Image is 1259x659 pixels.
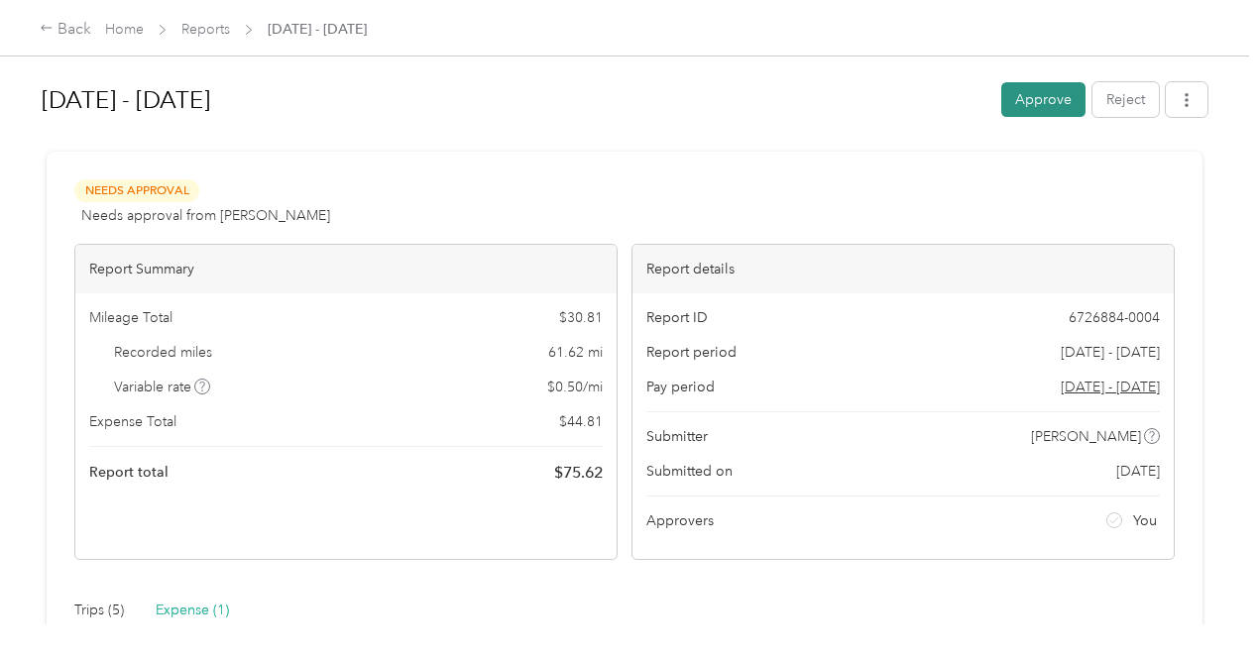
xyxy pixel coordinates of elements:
span: $ 30.81 [559,307,603,328]
a: Reports [181,21,230,38]
span: Report total [89,462,169,483]
span: 61.62 mi [548,342,603,363]
span: $ 44.81 [559,411,603,432]
span: [DATE] [1116,461,1160,482]
span: Pay period [646,377,715,397]
div: Report details [632,245,1174,293]
span: [DATE] - [DATE] [268,19,367,40]
span: Needs approval from [PERSON_NAME] [81,205,330,226]
span: Mileage Total [89,307,172,328]
div: Back [40,18,91,42]
span: [DATE] - [DATE] [1061,342,1160,363]
span: Report period [646,342,737,363]
span: Variable rate [114,377,211,397]
span: $ 0.50 / mi [547,377,603,397]
span: [PERSON_NAME] [1031,426,1141,447]
button: Reject [1092,82,1159,117]
span: Approvers [646,510,714,531]
span: Go to pay period [1061,377,1160,397]
span: You [1133,510,1157,531]
div: Report Summary [75,245,617,293]
span: Expense Total [89,411,176,432]
span: Report ID [646,307,708,328]
iframe: Everlance-gr Chat Button Frame [1148,548,1259,659]
div: Expense (1) [156,600,229,621]
span: Submitted on [646,461,733,482]
span: Needs Approval [74,179,199,202]
span: 6726884-0004 [1069,307,1160,328]
div: Trips (5) [74,600,124,621]
span: Recorded miles [114,342,212,363]
button: Approve [1001,82,1086,117]
a: Home [105,21,144,38]
span: $ 75.62 [554,461,603,485]
span: Submitter [646,426,708,447]
h1: Aug 1 - 31, 2025 [42,76,987,124]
